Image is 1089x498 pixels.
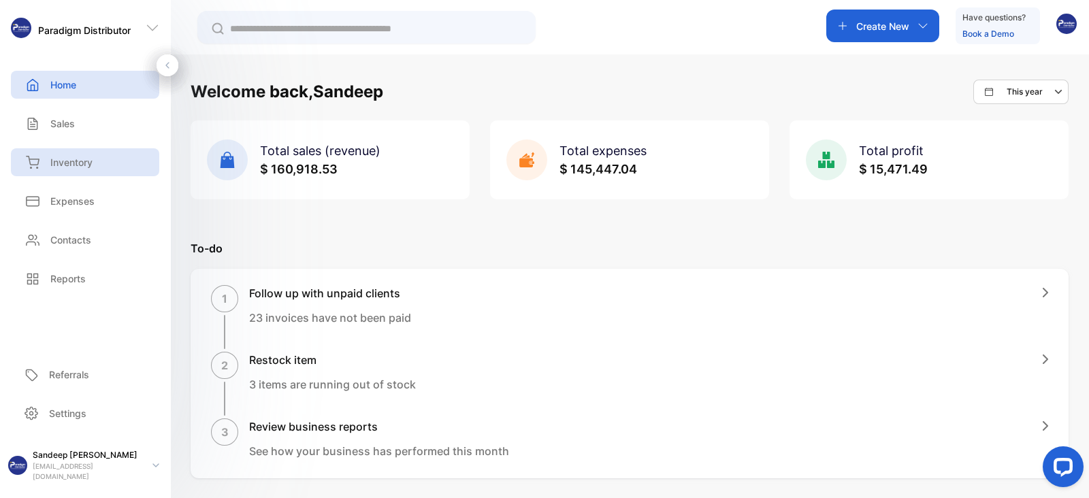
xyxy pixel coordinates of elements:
p: Inventory [50,155,93,169]
p: Settings [49,406,86,420]
p: To-do [191,240,1069,256]
p: Contacts [50,233,91,247]
h1: Welcome back, Sandeep [191,80,383,104]
span: Total profit [859,144,924,158]
span: $ 160,918.53 [260,162,338,176]
p: Have questions? [962,11,1026,24]
p: 3 items are running out of stock [249,376,416,393]
p: Create New [856,19,909,33]
img: avatar [1056,14,1077,34]
p: 1 [222,290,227,307]
p: Sales [50,116,75,131]
p: [EMAIL_ADDRESS][DOMAIN_NAME] [33,461,142,482]
p: Referrals [49,367,89,382]
p: Home [50,78,76,92]
p: Sandeep [PERSON_NAME] [33,449,142,461]
p: See how your business has performed this month [249,443,509,459]
span: Total sales (revenue) [260,144,380,158]
p: Reports [50,271,86,286]
p: 23 invoices have not been paid [249,310,411,326]
span: $ 145,447.04 [559,162,637,176]
p: Paradigm Distributor [38,23,131,37]
h1: Restock item [249,352,416,368]
a: Book a Demo [962,29,1014,39]
p: 2 [221,357,228,373]
p: Expenses [50,194,95,208]
img: logo [11,18,31,38]
span: $ 15,471.49 [859,162,928,176]
h1: Follow up with unpaid clients [249,285,411,301]
p: 3 [221,424,229,440]
img: profile [8,456,27,475]
h1: Review business reports [249,418,509,435]
p: This year [1007,86,1043,98]
button: This year [973,80,1069,104]
button: Create New [826,10,939,42]
span: Total expenses [559,144,647,158]
iframe: LiveChat chat widget [1032,441,1089,498]
button: avatar [1056,10,1077,42]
